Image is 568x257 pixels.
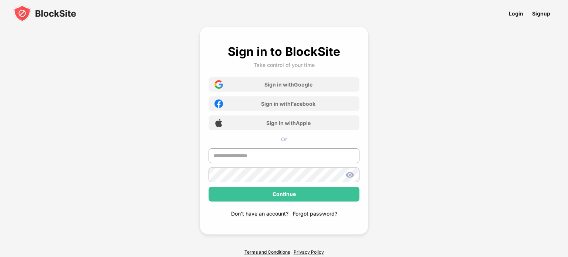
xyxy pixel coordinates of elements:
a: Signup [528,5,555,22]
div: Sign in with Facebook [261,101,315,107]
div: Don't have an account? [231,210,288,217]
div: Take control of your time [254,62,315,68]
a: Login [504,5,528,22]
div: Sign in to BlockSite [228,44,340,59]
img: google-icon.png [214,80,223,89]
a: Terms and Conditions [244,249,290,255]
img: apple-icon.png [214,119,223,127]
img: blocksite-icon-black.svg [13,4,76,22]
div: Sign in with Google [264,81,312,88]
a: Privacy Policy [294,249,324,255]
img: show-password.svg [345,170,354,179]
div: Continue [273,191,296,197]
img: facebook-icon.png [214,99,223,108]
div: Forgot password? [293,210,337,217]
div: Sign in with Apple [266,120,311,126]
div: Or [209,136,359,142]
